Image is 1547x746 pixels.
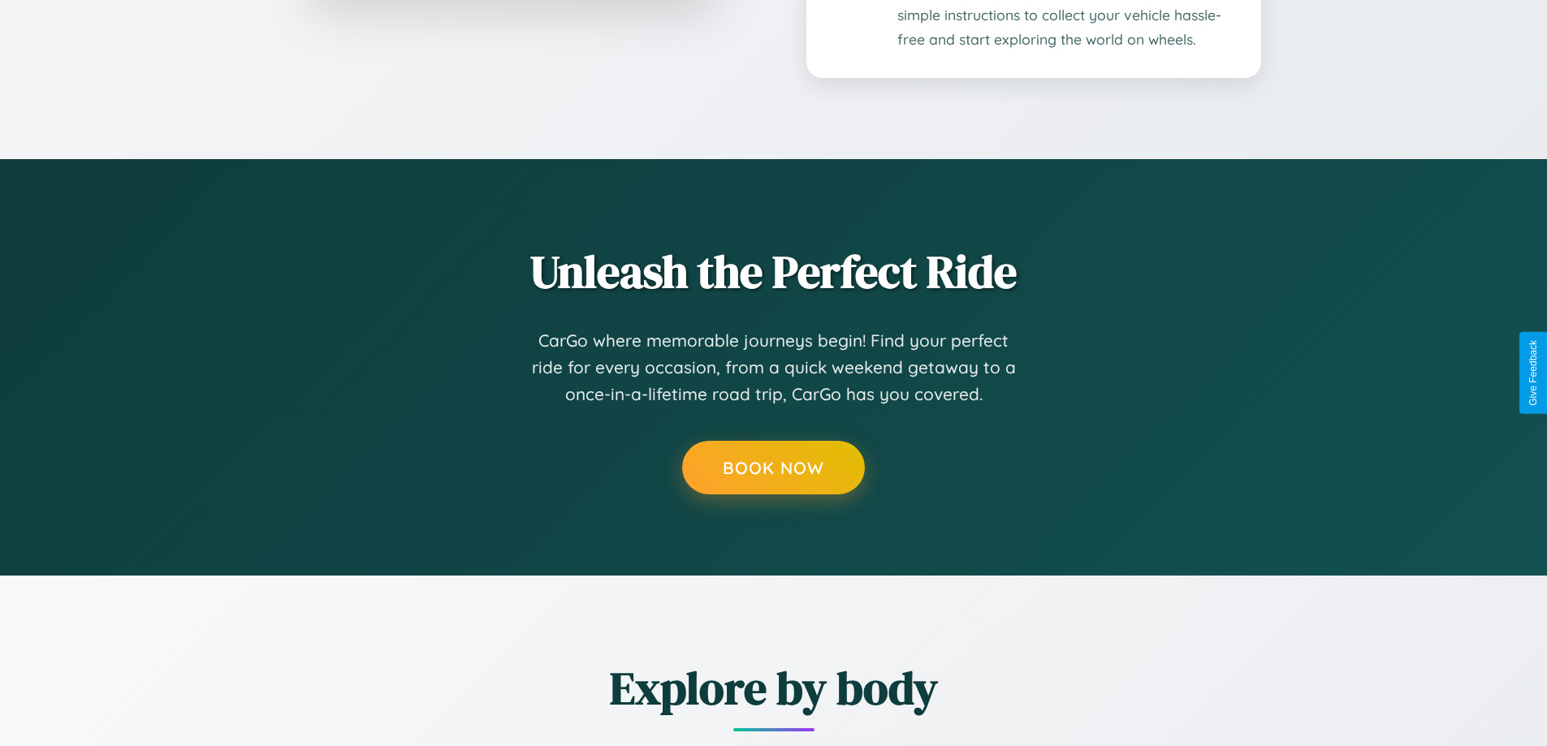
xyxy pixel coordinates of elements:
[530,327,1018,408] p: CarGo where memorable journeys begin! Find your perfect ride for every occasion, from a quick wee...
[682,441,865,494] button: Book Now
[287,657,1261,719] h2: Explore by body
[287,240,1261,303] h2: Unleash the Perfect Ride
[1528,340,1539,406] div: Give Feedback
